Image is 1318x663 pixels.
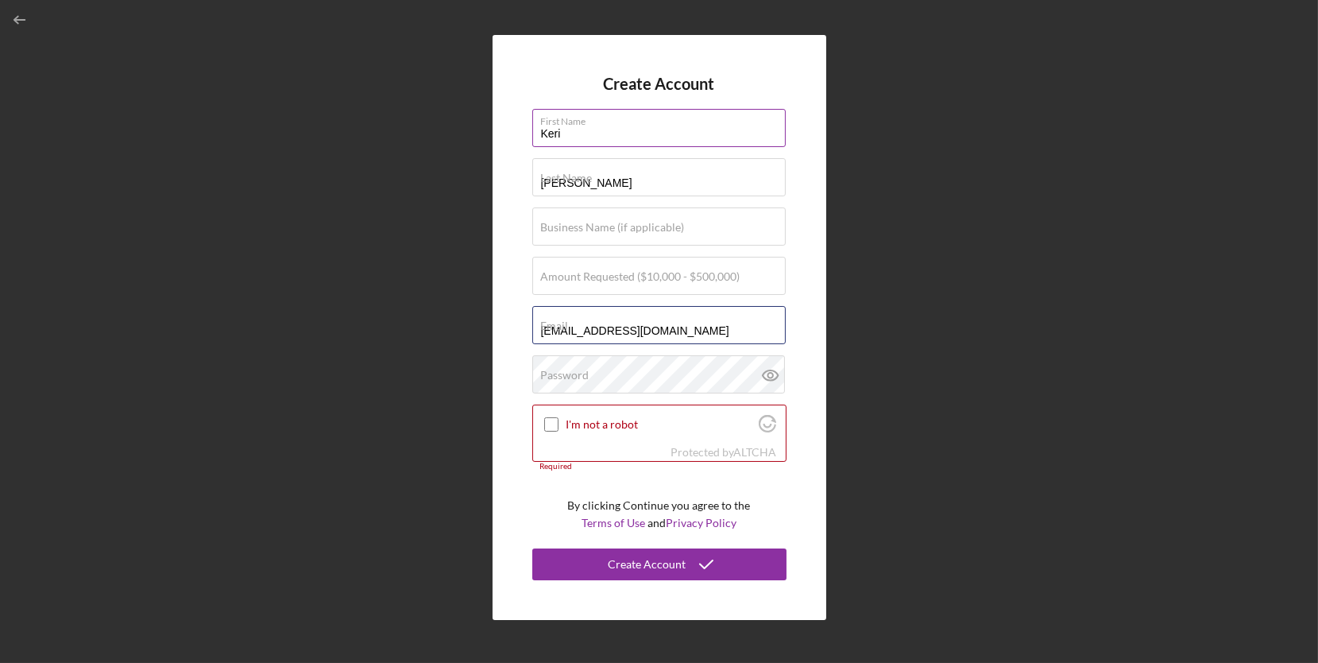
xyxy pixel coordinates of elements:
label: Password [541,369,589,382]
h4: Create Account [604,75,715,93]
label: Business Name (if applicable) [541,221,685,234]
a: Visit Altcha.org [733,445,776,459]
a: Terms of Use [582,516,645,529]
div: Protected by [671,446,776,459]
button: Create Account [532,549,787,580]
div: Required [532,462,787,471]
a: Visit Altcha.org [759,421,776,435]
p: By clicking Continue you agree to the and [568,497,751,533]
label: Email [541,320,569,332]
label: First Name [541,110,786,127]
a: Privacy Policy [666,516,736,529]
label: Amount Requested ($10,000 - $500,000) [541,270,740,283]
div: Create Account [609,549,686,580]
label: Last Name [541,172,593,184]
label: I'm not a robot [566,418,754,431]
